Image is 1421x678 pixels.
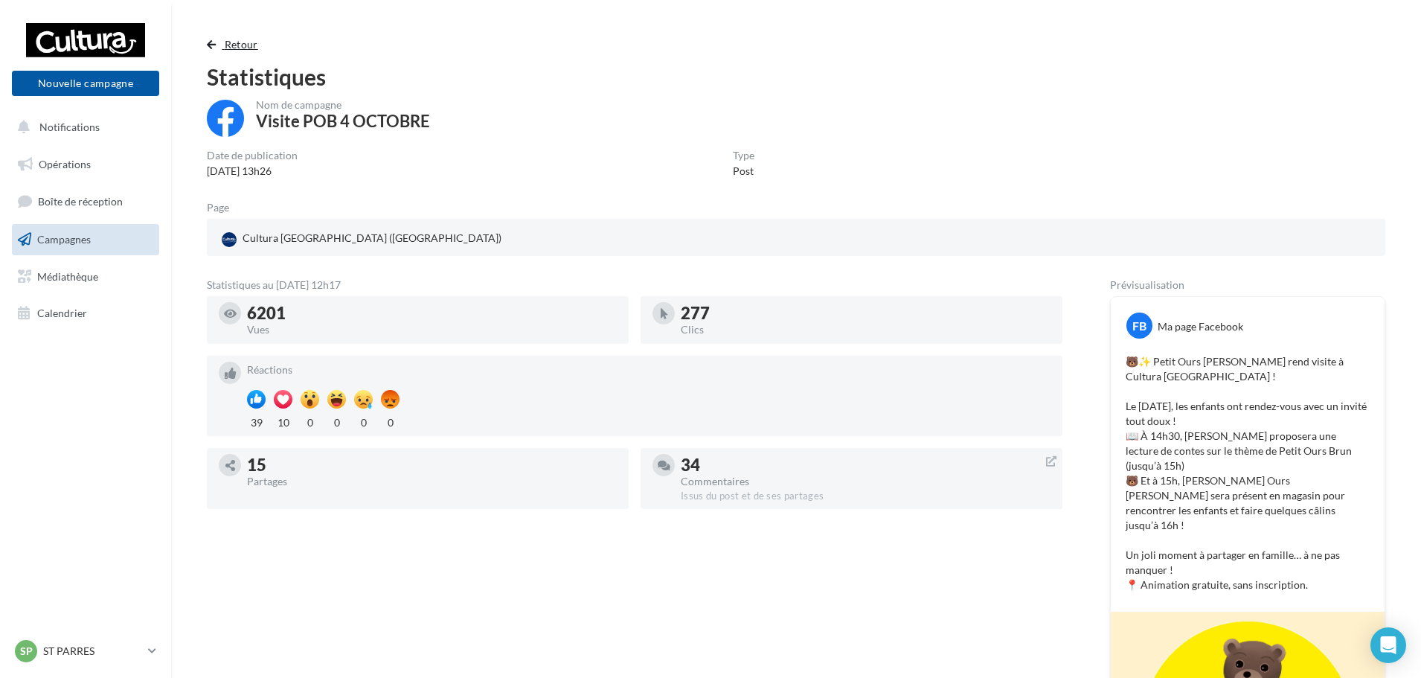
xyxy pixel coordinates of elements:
div: 6201 [247,305,617,322]
span: Opérations [39,158,91,170]
div: Post [733,164,754,179]
span: Médiathèque [37,269,98,282]
a: Opérations [9,149,162,180]
a: Boîte de réception [9,185,162,217]
div: Statistiques [207,65,1385,88]
div: 15 [247,457,617,473]
span: Retour [225,38,258,51]
div: Réactions [247,365,1050,375]
div: 0 [301,412,319,430]
div: Cultura [GEOGRAPHIC_DATA] ([GEOGRAPHIC_DATA]) [219,228,504,250]
div: Vues [247,324,617,335]
div: [DATE] 13h26 [207,164,298,179]
a: Calendrier [9,298,162,329]
div: Type [733,150,754,161]
div: Commentaires [681,476,1050,487]
div: 0 [327,412,346,430]
button: Notifications [9,112,156,143]
div: Ma page Facebook [1158,319,1243,334]
span: Boîte de réception [38,195,123,208]
a: Médiathèque [9,261,162,292]
p: ST PARRES [43,644,142,659]
span: Notifications [39,121,100,133]
button: Retour [207,36,264,54]
div: Issus du post et de ses partages [681,490,1050,503]
div: Date de publication [207,150,298,161]
span: SP [20,644,33,659]
div: 0 [354,412,373,430]
span: Calendrier [37,307,87,319]
a: Cultura [GEOGRAPHIC_DATA] ([GEOGRAPHIC_DATA]) [219,228,603,250]
div: 39 [247,412,266,430]
div: FB [1126,313,1152,339]
div: Prévisualisation [1110,280,1385,290]
span: Campagnes [37,233,91,246]
div: Page [207,202,241,213]
a: SP ST PARRES [12,637,159,665]
div: Partages [247,476,617,487]
p: 🐻✨ Petit Ours [PERSON_NAME] rend visite à Cultura [GEOGRAPHIC_DATA] ! Le [DATE], les enfants ont ... [1126,354,1370,592]
div: Clics [681,324,1050,335]
div: 34 [681,457,1050,473]
div: 10 [274,412,292,430]
div: Nom de campagne [256,100,430,110]
div: 0 [381,412,400,430]
div: 277 [681,305,1050,322]
div: Visite POB 4 OCTOBRE [256,113,430,129]
div: Statistiques au [DATE] 12h17 [207,280,1062,290]
div: Open Intercom Messenger [1370,627,1406,663]
a: Campagnes [9,224,162,255]
button: Nouvelle campagne [12,71,159,96]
